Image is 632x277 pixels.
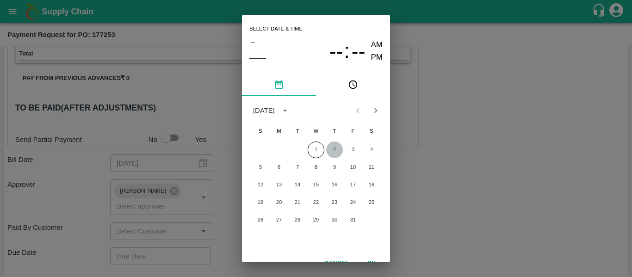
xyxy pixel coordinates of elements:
button: 25 [363,194,380,211]
button: Cancel [321,255,353,271]
button: 26 [252,212,269,228]
span: Sunday [252,122,269,141]
button: OK [357,255,386,271]
div: [DATE] [253,105,275,116]
button: 5 [252,159,269,176]
span: : [344,39,349,63]
span: Friday [345,122,361,141]
button: PM [371,51,383,64]
button: 15 [308,177,324,193]
span: Monday [271,122,287,141]
span: – [251,36,255,48]
button: 13 [271,177,287,193]
button: calendar view is open, switch to year view [278,103,292,118]
button: 16 [326,177,343,193]
button: 21 [289,194,306,211]
button: 3 [345,142,361,158]
button: 31 [345,212,361,228]
button: 29 [308,212,324,228]
button: 2 [326,142,343,158]
button: 12 [252,177,269,193]
button: pick time [316,74,390,96]
button: 18 [363,177,380,193]
button: 27 [271,212,287,228]
button: 17 [345,177,361,193]
button: 14 [289,177,306,193]
button: 7 [289,159,306,176]
button: pick date [242,74,316,96]
button: 9 [326,159,343,176]
button: -- [329,39,343,63]
span: Thursday [326,122,343,141]
button: 19 [252,194,269,211]
span: Saturday [363,122,380,141]
button: 1 [308,142,324,158]
button: 4 [363,142,380,158]
button: –– [249,48,266,67]
button: -- [352,39,366,63]
button: 8 [308,159,324,176]
span: Select date & time [249,22,303,36]
button: – [249,36,257,48]
button: 28 [289,212,306,228]
button: AM [371,39,383,51]
span: Tuesday [289,122,306,141]
button: 23 [326,194,343,211]
button: 30 [326,212,343,228]
button: 24 [345,194,361,211]
button: 11 [363,159,380,176]
button: Next month [367,102,384,119]
button: 22 [308,194,324,211]
span: Wednesday [308,122,324,141]
button: 10 [345,159,361,176]
button: 20 [271,194,287,211]
button: 6 [271,159,287,176]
